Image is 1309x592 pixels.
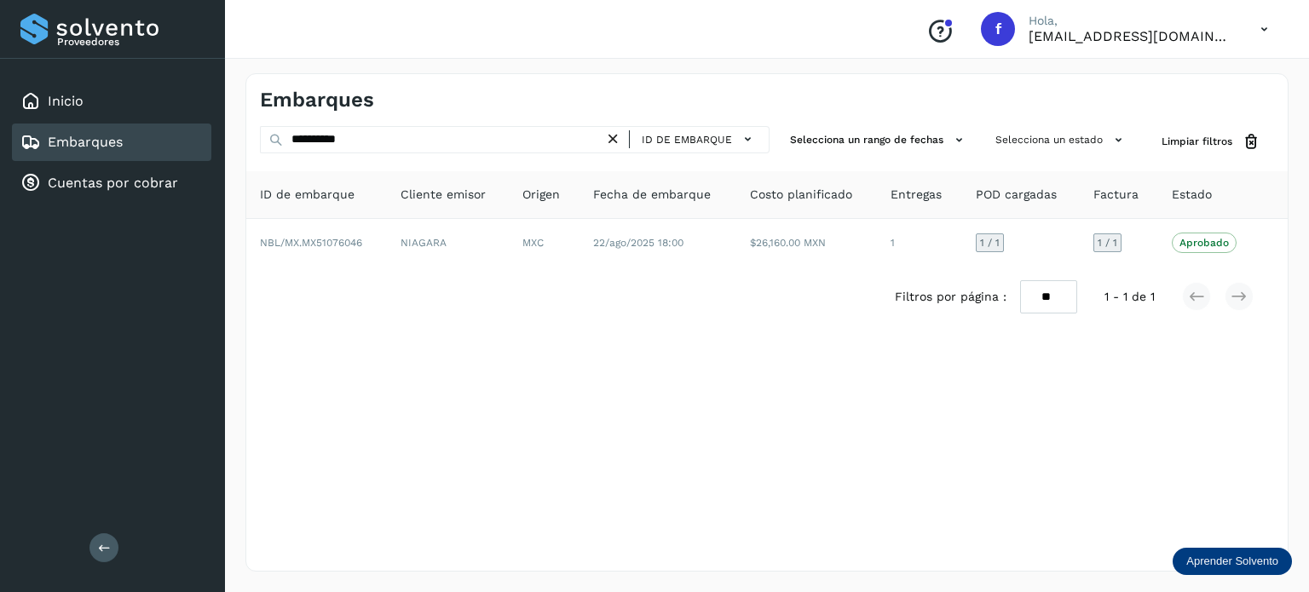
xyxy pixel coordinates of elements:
[642,132,732,147] span: ID de embarque
[593,186,711,204] span: Fecha de embarque
[891,186,942,204] span: Entregas
[736,219,877,267] td: $26,160.00 MXN
[1029,28,1233,44] p: fyc3@mexamerik.com
[1173,548,1292,575] div: Aprender Solvento
[783,126,975,154] button: Selecciona un rango de fechas
[387,219,509,267] td: NIAGARA
[1104,288,1155,306] span: 1 - 1 de 1
[750,186,852,204] span: Costo planificado
[57,36,205,48] p: Proveedores
[1172,186,1212,204] span: Estado
[509,219,579,267] td: MXC
[260,186,355,204] span: ID de embarque
[48,134,123,150] a: Embarques
[48,175,178,191] a: Cuentas por cobrar
[980,238,1000,248] span: 1 / 1
[989,126,1134,154] button: Selecciona un estado
[895,288,1006,306] span: Filtros por página :
[637,127,762,152] button: ID de embarque
[1179,237,1229,249] p: Aprobado
[12,124,211,161] div: Embarques
[877,219,962,267] td: 1
[522,186,560,204] span: Origen
[593,237,683,249] span: 22/ago/2025 18:00
[260,237,362,249] span: NBL/MX.MX51076046
[1098,238,1117,248] span: 1 / 1
[12,83,211,120] div: Inicio
[12,164,211,202] div: Cuentas por cobrar
[1093,186,1139,204] span: Factura
[976,186,1057,204] span: POD cargadas
[1029,14,1233,28] p: Hola,
[1162,134,1232,149] span: Limpiar filtros
[260,88,374,112] h4: Embarques
[1148,126,1274,158] button: Limpiar filtros
[401,186,486,204] span: Cliente emisor
[1186,555,1278,568] p: Aprender Solvento
[48,93,84,109] a: Inicio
